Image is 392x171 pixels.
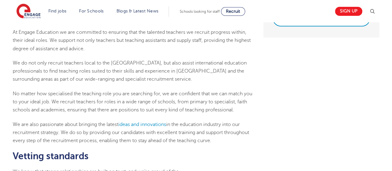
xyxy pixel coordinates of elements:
a: For Schools [79,9,104,13]
a: Sign up [335,7,362,16]
a: Blogs & Latest News [117,9,159,13]
img: Engage Education [16,4,41,19]
span: Recruit [226,9,240,14]
span: No matter how specialised the teaching role you are searching for, we are confident that we can m... [13,91,252,113]
span: At Engage Education we are committed to ensuring that the talented teachers we recruit progress w... [13,29,251,52]
a: Find jobs [48,9,67,13]
span: Schools looking for staff [180,9,220,14]
a: Recruit [221,7,245,16]
span: We do not only recruit teachers local to the [GEOGRAPHIC_DATA], but also assist international edu... [13,60,247,82]
span: Vetting standards [13,151,89,161]
a: ideas and innovations [118,122,166,127]
span: We are also passionate about bringing the latest [13,122,118,127]
span: in the education industry into our recruitment strategy. We do so by providing our candidates wit... [13,122,249,144]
